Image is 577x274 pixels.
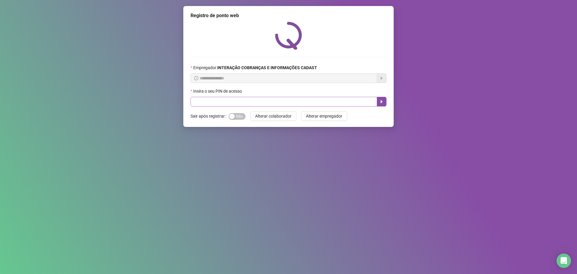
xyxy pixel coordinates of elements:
span: caret-right [379,99,384,104]
button: Alterar empregador [301,111,347,121]
button: Alterar colaborador [250,111,296,121]
label: Sair após registrar [191,111,229,121]
img: QRPoint [275,22,302,50]
div: Registro de ponto web [191,12,386,19]
span: Empregador : [193,64,317,71]
label: Insira o seu PIN de acesso [191,88,246,94]
span: Alterar empregador [306,113,342,119]
strong: INTERAÇÃO COBRANÇAS E INFORMAÇÕES CADAST [217,65,317,70]
span: info-circle [194,76,198,80]
div: Open Intercom Messenger [557,254,571,268]
span: Alterar colaborador [255,113,292,119]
